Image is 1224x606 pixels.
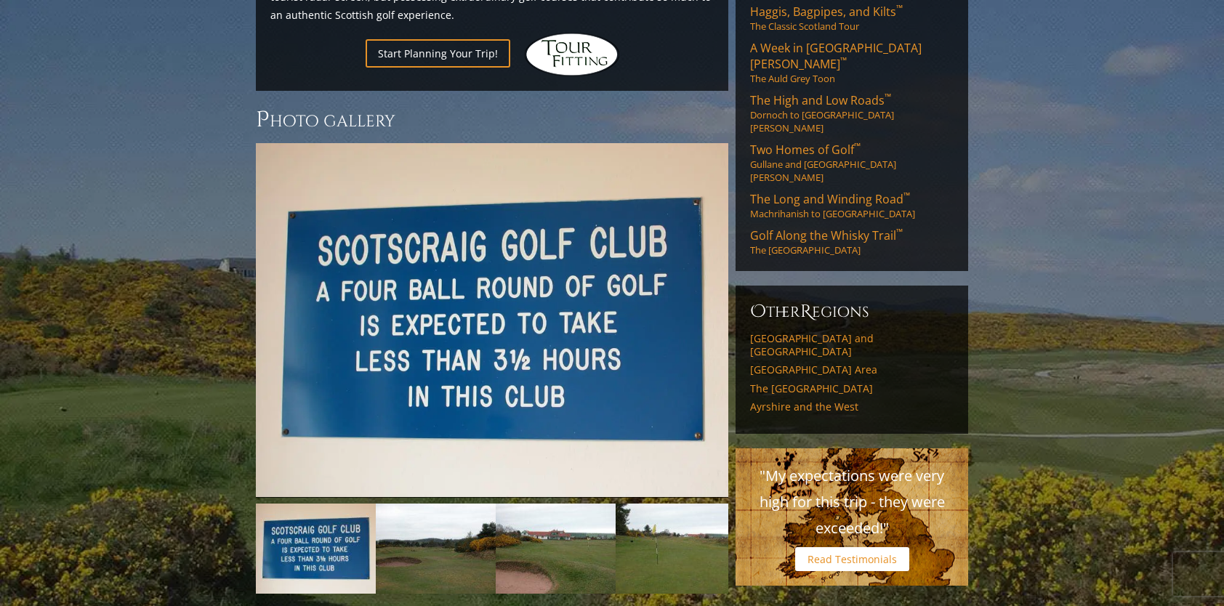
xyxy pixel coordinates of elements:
img: Hidden Links [525,33,619,76]
a: [GEOGRAPHIC_DATA] Area [750,363,954,376]
sup: ™ [854,140,861,153]
span: R [800,300,812,323]
a: [GEOGRAPHIC_DATA] and [GEOGRAPHIC_DATA] [750,332,954,357]
span: O [750,300,766,323]
sup: ™ [903,190,910,202]
a: The High and Low Roads™Dornoch to [GEOGRAPHIC_DATA][PERSON_NAME] [750,92,954,134]
h3: Photo Gallery [256,105,728,134]
a: The Long and Winding Road™Machrihanish to [GEOGRAPHIC_DATA] [750,191,954,220]
a: Start Planning Your Trip! [366,39,510,68]
p: "My expectations were very high for this trip - they were exceeded!" [750,463,954,541]
a: Read Testimonials [795,547,909,571]
span: Haggis, Bagpipes, and Kilts [750,4,903,20]
h6: ther egions [750,300,954,323]
span: A Week in [GEOGRAPHIC_DATA][PERSON_NAME] [750,40,922,72]
sup: ™ [840,54,847,67]
span: The Long and Winding Road [750,191,910,207]
a: Ayrshire and the West [750,400,954,413]
a: A Week in [GEOGRAPHIC_DATA][PERSON_NAME]™The Auld Grey Toon [750,40,954,85]
sup: ™ [896,2,903,15]
a: Two Homes of Golf™Gullane and [GEOGRAPHIC_DATA][PERSON_NAME] [750,142,954,184]
span: Two Homes of Golf [750,142,861,158]
a: Golf Along the Whisky Trail™The [GEOGRAPHIC_DATA] [750,227,954,256]
sup: ™ [885,91,891,103]
sup: ™ [896,226,903,238]
span: The High and Low Roads [750,92,891,108]
a: Haggis, Bagpipes, and Kilts™The Classic Scotland Tour [750,4,954,33]
a: The [GEOGRAPHIC_DATA] [750,382,954,395]
span: Golf Along the Whisky Trail [750,227,903,243]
